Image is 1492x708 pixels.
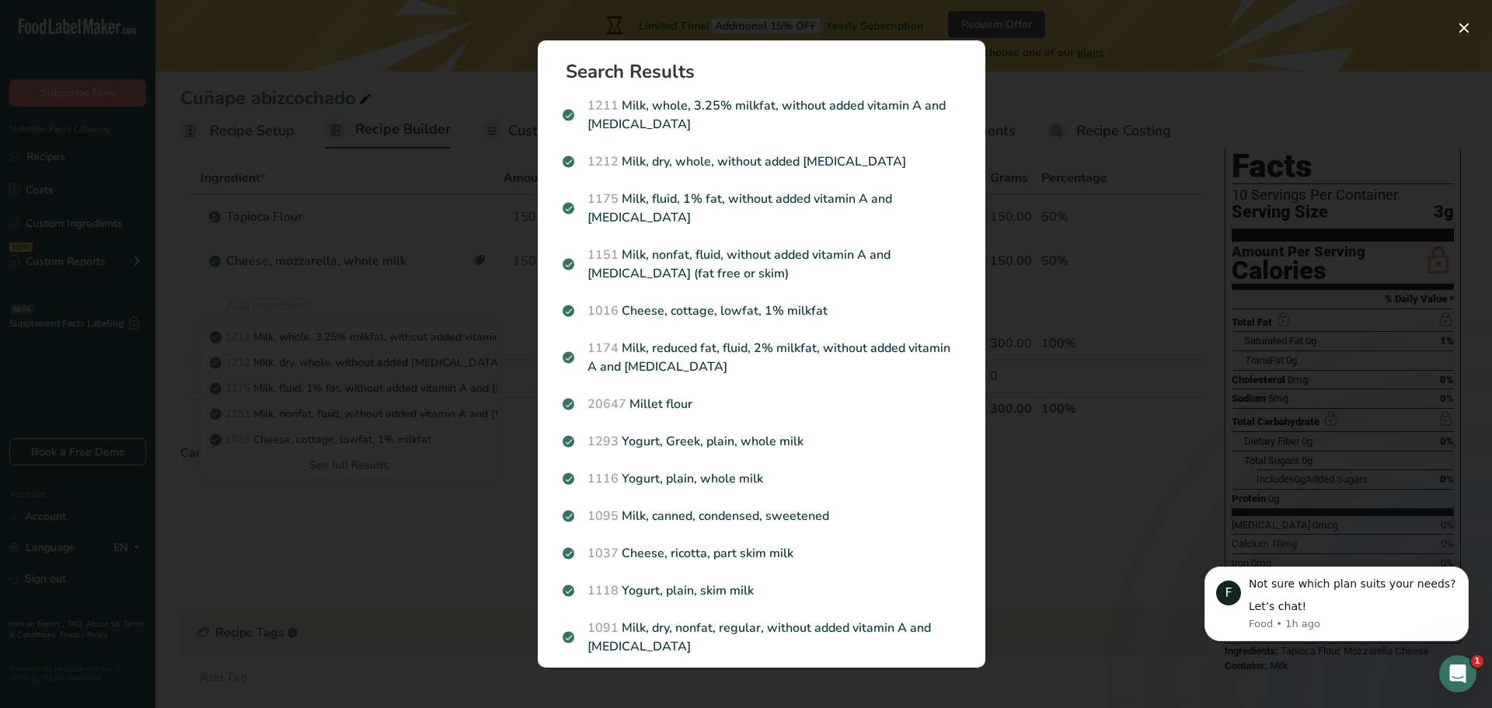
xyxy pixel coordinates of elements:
[563,190,960,227] p: Milk, fluid, 1% fat, without added vitamin A and [MEDICAL_DATA]
[587,545,619,562] span: 1037
[587,97,619,114] span: 1211
[587,619,619,637] span: 1091
[587,190,619,208] span: 1175
[563,96,960,134] p: Milk, whole, 3.25% milkfat, without added vitamin A and [MEDICAL_DATA]
[563,395,960,413] p: Millet flour
[563,619,960,656] p: Milk, dry, nonfat, regular, without added vitamin A and [MEDICAL_DATA]
[1439,655,1476,692] iframe: Intercom live chat
[587,582,619,599] span: 1118
[563,544,960,563] p: Cheese, ricotta, part skim milk
[563,432,960,451] p: Yogurt, Greek, plain, whole milk
[587,340,619,357] span: 1174
[587,153,619,170] span: 1212
[587,396,626,413] span: 20647
[563,581,960,600] p: Yogurt, plain, skim milk
[1471,655,1483,668] span: 1
[563,339,960,376] p: Milk, reduced fat, fluid, 2% milkfat, without added vitamin A and [MEDICAL_DATA]
[563,469,960,488] p: Yogurt, plain, whole milk
[563,507,960,525] p: Milk, canned, condensed, sweetened
[587,302,619,319] span: 1016
[563,152,960,171] p: Milk, dry, whole, without added [MEDICAL_DATA]
[587,246,619,263] span: 1151
[563,246,960,283] p: Milk, nonfat, fluid, without added vitamin A and [MEDICAL_DATA] (fat free or skim)
[563,302,960,320] p: Cheese, cottage, lowfat, 1% milkfat
[1181,553,1492,650] iframe: Intercom notifications message
[587,470,619,487] span: 1116
[587,433,619,450] span: 1293
[566,62,970,81] h1: Search Results
[587,507,619,525] span: 1095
